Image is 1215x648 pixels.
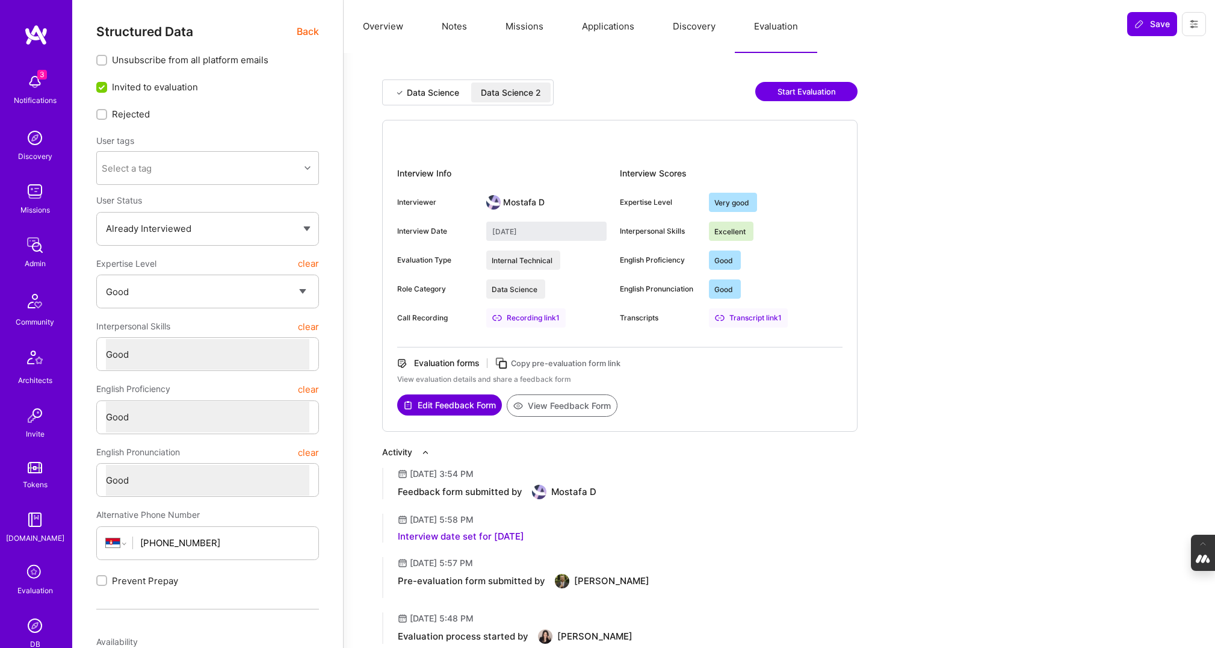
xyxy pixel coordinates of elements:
img: tokens [28,462,42,473]
div: Notifications [14,94,57,107]
i: icon Chevron [305,165,311,171]
span: Already Interviewed [106,223,191,234]
button: clear [298,378,319,400]
span: Prevent Prepay [112,575,178,587]
i: icon SelectionTeam [23,561,46,584]
input: +1 (000) 000-0000 [140,528,309,558]
div: [PERSON_NAME] [557,631,632,643]
span: Rejected [112,108,150,120]
img: caret [303,226,311,231]
span: Expertise Level [96,253,156,275]
img: guide book [23,508,47,532]
img: User Avatar [486,195,501,210]
i: icon Copy [495,357,509,370]
span: 3 [37,70,47,79]
div: Transcript link 1 [709,308,788,328]
div: Role Category [397,284,477,294]
span: Back [297,24,319,39]
div: Interview date set for [DATE] [398,531,524,543]
div: [DATE] 5:48 PM [410,612,474,625]
div: Interviewer [397,197,477,208]
span: Unsubscribe from all platform emails [112,54,268,66]
div: Select a tag [102,162,152,175]
img: bell [23,70,47,94]
span: User Status [96,195,142,205]
img: logo [24,24,48,46]
span: Save [1134,18,1170,30]
div: Interview Info [397,164,620,183]
a: Transcript link1 [709,308,788,328]
img: User Avatar [538,629,552,644]
div: Interpersonal Skills [620,226,699,237]
div: Mostafa D [503,196,545,208]
div: Discovery [18,150,52,163]
div: View evaluation details and share a feedback form [397,374,842,385]
div: Interview Scores [620,164,842,183]
a: Recording link1 [486,308,566,328]
div: Activity [382,446,412,458]
img: discovery [23,126,47,150]
img: Invite [23,403,47,428]
span: Invited to evaluation [112,81,198,93]
div: English Proficiency [620,255,699,266]
img: admin teamwork [23,233,47,257]
img: Admin Search [23,614,47,638]
div: Call Recording [397,313,477,323]
button: Edit Feedback Form [397,394,502,416]
div: Admin [25,257,46,270]
div: Evaluation Type [397,255,477,266]
span: English Proficiency [96,378,170,400]
span: English Pronunciation [96,441,180,463]
div: English Pronunciation [620,284,699,294]
div: Transcripts [620,313,699,323]
div: Community [16,316,54,328]
div: [DOMAIN_NAME] [6,532,64,544]
div: [DATE] 5:58 PM [410,514,474,526]
div: Invite [26,428,45,440]
div: Mostafa D [551,486,596,498]
img: teamwork [23,179,47,204]
div: Feedback form submitted by [398,486,522,498]
div: Evaluation [17,584,53,597]
div: Tokens [23,478,48,491]
button: clear [298,441,319,463]
div: Pre-evaluation form submitted by [398,575,545,587]
button: clear [298,316,319,337]
div: Interview Date [397,226,477,237]
span: Interpersonal Skills [96,316,170,337]
div: [PERSON_NAME] [574,575,649,587]
img: User Avatar [532,485,546,499]
span: Alternative Phone Number [96,509,200,520]
button: clear [298,253,319,275]
button: Start Evaluation [755,82,858,101]
div: Expertise Level [620,197,699,208]
button: Save [1127,12,1177,36]
div: Missions [20,204,50,216]
div: Recording link 1 [486,308,566,328]
div: Data Science [407,87,459,99]
img: Architects [20,345,49,374]
button: View Feedback Form [507,394,617,417]
div: Evaluation forms [414,357,480,369]
div: Evaluation process started by [398,631,528,643]
img: User Avatar [555,574,569,588]
div: Data Science 2 [481,87,541,99]
div: Architects [18,374,52,387]
img: Community [20,287,49,316]
div: Copy pre-evaluation form link [511,357,620,370]
div: [DATE] 3:54 PM [410,468,474,480]
span: Structured Data [96,24,193,39]
div: [DATE] 5:57 PM [410,557,473,569]
label: User tags [96,135,134,146]
a: Edit Feedback Form [397,394,502,417]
